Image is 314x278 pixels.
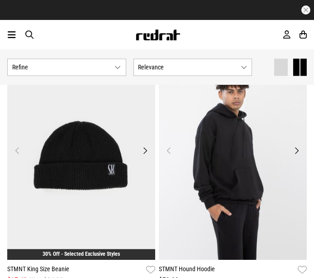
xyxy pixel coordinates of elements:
[139,145,151,156] button: Next
[7,59,126,76] button: Refine
[138,63,238,71] span: Relevance
[159,264,294,275] a: STMNT Hound Hoodie
[7,4,34,31] button: Open LiveChat chat widget
[7,264,143,275] a: STMNT King Size Beanie
[135,29,181,40] img: Redrat logo
[12,145,23,156] button: Previous
[159,52,307,260] img: Stmnt Hound Hoodie in Black
[291,145,302,156] button: Next
[43,251,120,257] a: 30% Off - Selected Exclusive Styles
[133,59,252,76] button: Relevance
[7,52,156,260] img: Stmnt King Size Beanie in Black
[12,63,111,71] span: Refine
[89,5,225,15] iframe: Customer reviews powered by Trustpilot
[163,145,175,156] button: Previous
